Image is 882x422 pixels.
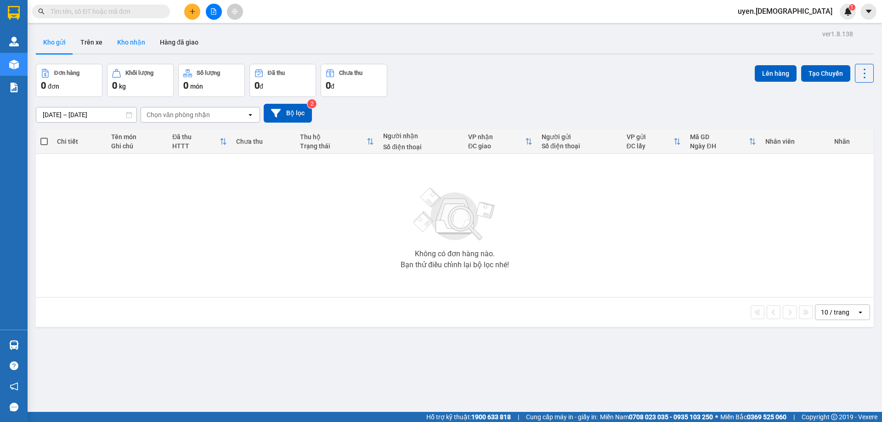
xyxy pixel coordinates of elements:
[747,413,786,421] strong: 0369 525 060
[793,412,795,422] span: |
[183,80,188,91] span: 0
[690,142,749,150] div: Ngày ĐH
[426,412,511,422] span: Hỗ trợ kỹ thuật:
[415,250,495,258] div: Không có đơn hàng nào.
[111,142,163,150] div: Ghi chú
[850,4,854,11] span: 1
[860,4,876,20] button: caret-down
[178,64,245,97] button: Số lượng0món
[383,143,459,151] div: Số điện thoại
[468,142,525,150] div: ĐC giao
[849,4,855,11] sup: 1
[10,403,18,411] span: message
[321,64,387,97] button: Chưa thu0đ
[821,308,849,317] div: 10 / trang
[41,80,46,91] span: 0
[468,133,525,141] div: VP nhận
[153,31,206,53] button: Hàng đã giao
[326,80,331,91] span: 0
[268,70,285,76] div: Đã thu
[822,29,853,39] div: ver 1.8.138
[260,83,263,90] span: đ
[295,129,379,154] th: Toggle SortBy
[720,412,786,422] span: Miền Bắc
[227,4,243,20] button: aim
[730,6,840,17] span: uyen.[DEMOGRAPHIC_DATA]
[627,142,674,150] div: ĐC lấy
[119,83,126,90] span: kg
[9,60,19,69] img: warehouse-icon
[755,65,797,82] button: Lên hàng
[801,65,850,82] button: Tạo Chuyến
[300,133,367,141] div: Thu hộ
[300,142,367,150] div: Trạng thái
[51,6,159,17] input: Tìm tên, số ĐT hoặc mã đơn
[10,361,18,370] span: question-circle
[107,64,174,97] button: Khối lượng0kg
[189,8,196,15] span: plus
[254,80,260,91] span: 0
[622,129,686,154] th: Toggle SortBy
[111,133,163,141] div: Tên món
[464,129,537,154] th: Toggle SortBy
[542,133,617,141] div: Người gửi
[172,142,220,150] div: HTTT
[249,64,316,97] button: Đã thu0đ
[409,182,501,247] img: svg+xml;base64,PHN2ZyBjbGFzcz0ibGlzdC1wbHVnX19zdmciIHhtbG5zPSJodHRwOi8vd3d3LnczLm9yZy8yMDAwL3N2Zy...
[8,6,20,20] img: logo-vxr
[526,412,598,422] span: Cung cấp máy in - giấy in:
[36,31,73,53] button: Kho gửi
[690,133,749,141] div: Mã GD
[10,382,18,391] span: notification
[600,412,713,422] span: Miền Nam
[125,70,153,76] div: Khối lượng
[38,8,45,15] span: search
[383,132,459,140] div: Người nhận
[331,83,334,90] span: đ
[236,138,291,145] div: Chưa thu
[865,7,873,16] span: caret-down
[184,4,200,20] button: plus
[36,107,136,122] input: Select a date range.
[73,31,110,53] button: Trên xe
[247,111,254,118] svg: open
[9,340,19,350] img: warehouse-icon
[210,8,217,15] span: file-add
[685,129,761,154] th: Toggle SortBy
[112,80,117,91] span: 0
[36,64,102,97] button: Đơn hàng0đơn
[206,4,222,20] button: file-add
[857,309,864,316] svg: open
[765,138,825,145] div: Nhân viên
[197,70,220,76] div: Số lượng
[168,129,232,154] th: Toggle SortBy
[834,138,869,145] div: Nhãn
[339,70,362,76] div: Chưa thu
[844,7,852,16] img: icon-new-feature
[518,412,519,422] span: |
[401,261,509,269] div: Bạn thử điều chỉnh lại bộ lọc nhé!
[57,138,102,145] div: Chi tiết
[831,414,837,420] span: copyright
[629,413,713,421] strong: 0708 023 035 - 0935 103 250
[232,8,238,15] span: aim
[627,133,674,141] div: VP gửi
[190,83,203,90] span: món
[54,70,79,76] div: Đơn hàng
[542,142,617,150] div: Số điện thoại
[715,415,718,419] span: ⚪️
[172,133,220,141] div: Đã thu
[48,83,59,90] span: đơn
[9,83,19,92] img: solution-icon
[110,31,153,53] button: Kho nhận
[264,104,312,123] button: Bộ lọc
[307,99,317,108] sup: 2
[9,37,19,46] img: warehouse-icon
[147,110,210,119] div: Chọn văn phòng nhận
[471,413,511,421] strong: 1900 633 818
